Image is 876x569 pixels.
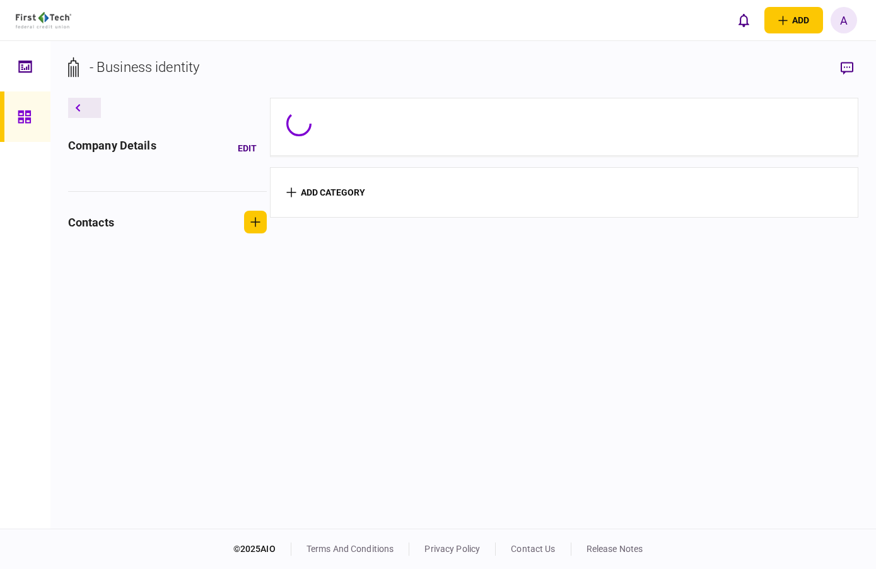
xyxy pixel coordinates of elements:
[587,544,643,554] a: release notes
[730,7,757,33] button: open notifications list
[424,544,480,554] a: privacy policy
[68,214,114,231] div: contacts
[831,7,857,33] button: A
[90,57,200,78] div: - Business identity
[307,544,394,554] a: terms and conditions
[228,137,267,160] button: Edit
[764,7,823,33] button: open adding identity options
[16,12,72,28] img: client company logo
[511,544,555,554] a: contact us
[233,543,291,556] div: © 2025 AIO
[68,137,156,160] div: company details
[286,187,365,197] button: add category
